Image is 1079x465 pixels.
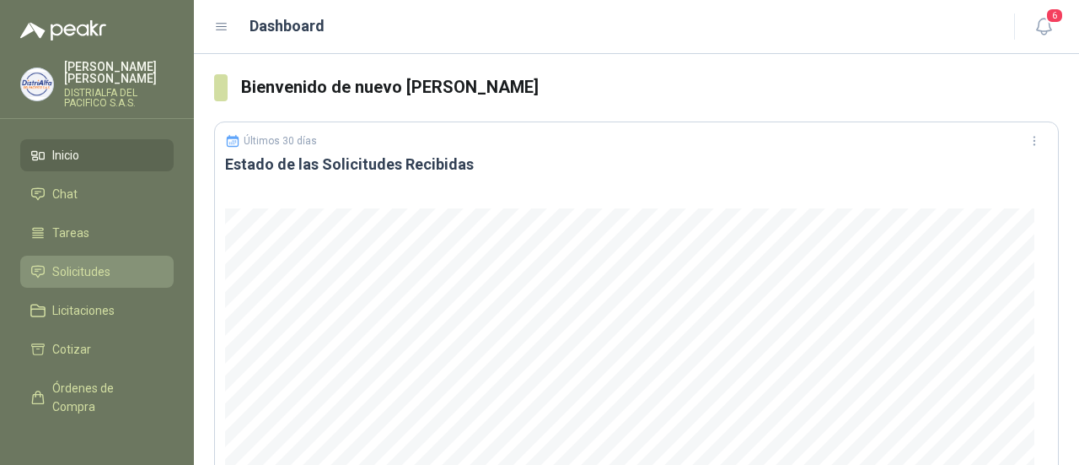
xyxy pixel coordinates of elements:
span: Órdenes de Compra [52,379,158,416]
a: Inicio [20,139,174,171]
button: 6 [1028,12,1059,42]
img: Company Logo [21,68,53,100]
h3: Estado de las Solicitudes Recibidas [225,154,1048,175]
span: 6 [1045,8,1064,24]
a: Tareas [20,217,174,249]
p: [PERSON_NAME] [PERSON_NAME] [64,61,174,84]
h1: Dashboard [250,14,325,38]
span: Solicitudes [52,262,110,281]
p: Últimos 30 días [244,135,317,147]
p: DISTRIALFA DEL PACIFICO S.A.S. [64,88,174,108]
h3: Bienvenido de nuevo [PERSON_NAME] [241,74,1060,100]
a: Chat [20,178,174,210]
a: Licitaciones [20,295,174,327]
span: Inicio [52,146,79,165]
span: Chat [52,185,78,203]
a: Cotizar [20,333,174,365]
span: Tareas [52,224,89,242]
span: Licitaciones [52,301,115,320]
img: Logo peakr [20,20,106,41]
span: Cotizar [52,340,91,359]
a: Órdenes de Compra [20,372,174,423]
a: Solicitudes [20,256,174,288]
